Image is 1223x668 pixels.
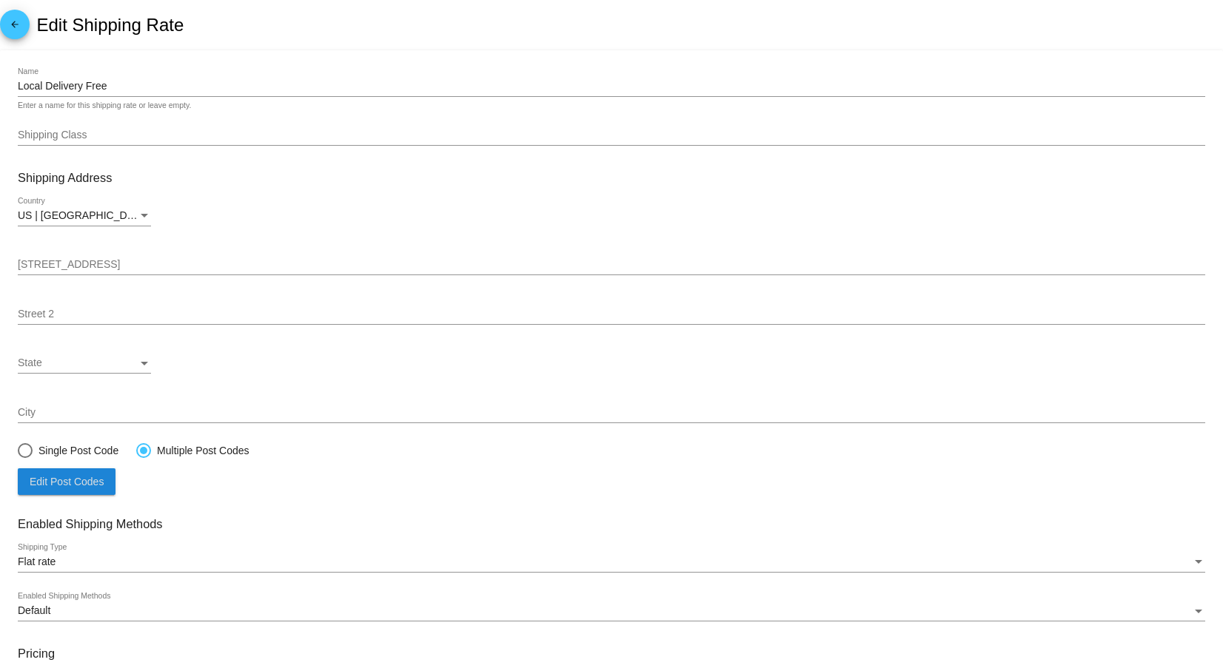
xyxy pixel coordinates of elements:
span: Default [18,604,50,616]
div: Multiple Post Codes [151,445,249,456]
span: US | [GEOGRAPHIC_DATA] [18,209,149,221]
span: State [18,357,42,368]
h3: Enabled Shipping Methods [18,517,1205,531]
mat-select: State [18,357,151,369]
mat-icon: arrow_back [6,19,24,37]
h3: Pricing [18,647,1205,661]
app-text-input-dialog: Post Codes List [18,476,115,487]
h2: Edit Shipping Rate [36,15,184,36]
h3: Shipping Address [18,171,1205,185]
input: Street 2 [18,308,1205,320]
div: Enter a name for this shipping rate or leave empty. [18,101,191,110]
button: Edit Post Codes [18,468,115,495]
div: Single Post Code [33,445,118,456]
span: Edit Post Codes [30,476,104,487]
mat-select: Shipping Type [18,556,1205,568]
input: Street 1 [18,259,1205,271]
input: Name [18,81,1205,92]
input: City [18,407,1205,419]
span: Flat rate [18,556,56,567]
mat-select: Country [18,210,151,222]
input: Shipping Class [18,129,1205,141]
mat-select: Enabled Shipping Methods [18,605,1205,617]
